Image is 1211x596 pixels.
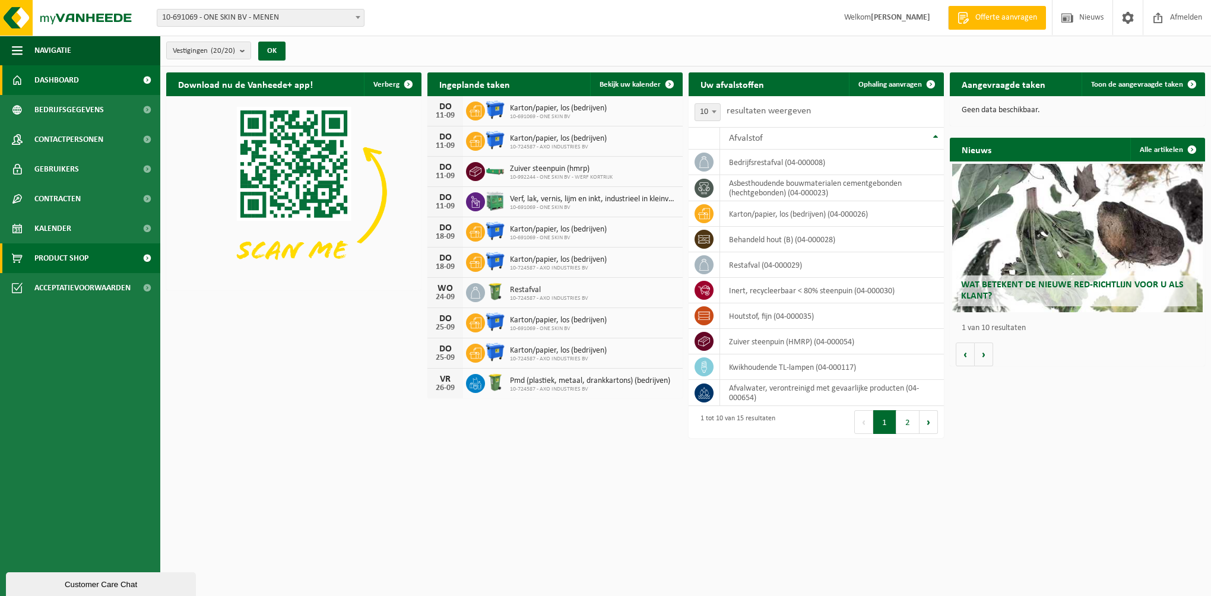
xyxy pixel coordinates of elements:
h2: Ingeplande taken [427,72,522,96]
img: Download de VHEPlus App [166,96,421,288]
img: WB-0240-HPE-GN-50 [485,281,505,302]
span: Karton/papier, los (bedrijven) [510,104,607,113]
div: DO [433,314,457,324]
button: Verberg [364,72,420,96]
a: Alle artikelen [1130,138,1204,161]
span: Vestigingen [173,42,235,60]
div: 18-09 [433,263,457,271]
span: Verf, lak, vernis, lijm en inkt, industrieel in kleinverpakking [510,195,677,204]
span: Navigatie [34,36,71,65]
span: 10-724587 - AXO INDUSTRIES BV [510,295,588,302]
img: WB-1100-HPE-BE-01 [485,342,505,362]
div: 18-09 [433,233,457,241]
span: 10-691069 - ONE SKIN BV [510,325,607,332]
button: OK [258,42,286,61]
span: Bekijk uw kalender [600,81,661,88]
span: 10-691069 - ONE SKIN BV [510,113,607,121]
img: PB-HB-1400-HPE-GN-11 [485,190,505,212]
h2: Download nu de Vanheede+ app! [166,72,325,96]
h2: Aangevraagde taken [950,72,1057,96]
span: Product Shop [34,243,88,273]
div: 24-09 [433,293,457,302]
div: 25-09 [433,354,457,362]
td: bedrijfsrestafval (04-000008) [720,150,944,175]
span: Offerte aanvragen [972,12,1040,24]
span: 10-691069 - ONE SKIN BV [510,234,607,242]
button: Previous [854,410,873,434]
button: Vestigingen(20/20) [166,42,251,59]
iframe: chat widget [6,570,198,596]
div: DO [433,163,457,172]
h2: Uw afvalstoffen [689,72,776,96]
span: 10-992244 - ONE SKIN BV - WERF KORTRIJK [510,174,613,181]
span: Bedrijfsgegevens [34,95,104,125]
button: Vorige [956,343,975,366]
td: behandeld hout (B) (04-000028) [720,227,944,252]
div: 11-09 [433,172,457,180]
img: WB-1100-HPE-BE-01 [485,130,505,150]
button: 1 [873,410,896,434]
div: DO [433,132,457,142]
a: Toon de aangevraagde taken [1082,72,1204,96]
a: Wat betekent de nieuwe RED-richtlijn voor u als klant? [952,164,1202,312]
div: 11-09 [433,112,457,120]
img: HK-XC-10-GN-00 [485,165,505,176]
strong: [PERSON_NAME] [871,13,930,22]
div: DO [433,344,457,354]
span: Karton/papier, los (bedrijven) [510,225,607,234]
td: afvalwater, verontreinigd met gevaarlijke producten (04-000654) [720,380,944,406]
span: Afvalstof [729,134,763,143]
span: Dashboard [34,65,79,95]
img: WB-1100-HPE-BE-01 [485,312,505,332]
a: Ophaling aanvragen [849,72,943,96]
count: (20/20) [211,47,235,55]
span: Contracten [34,184,81,214]
td: restafval (04-000029) [720,252,944,278]
span: Karton/papier, los (bedrijven) [510,255,607,265]
span: Ophaling aanvragen [858,81,922,88]
span: Kalender [34,214,71,243]
p: 1 van 10 resultaten [962,324,1199,332]
span: Karton/papier, los (bedrijven) [510,316,607,325]
span: 10-691069 - ONE SKIN BV [510,204,677,211]
div: DO [433,253,457,263]
td: karton/papier, los (bedrijven) (04-000026) [720,201,944,227]
img: WB-1100-HPE-BE-01 [485,100,505,120]
button: Volgende [975,343,993,366]
a: Offerte aanvragen [948,6,1046,30]
div: 26-09 [433,384,457,392]
span: Zuiver steenpuin (hmrp) [510,164,613,174]
div: 11-09 [433,202,457,211]
label: resultaten weergeven [727,106,811,116]
span: Gebruikers [34,154,79,184]
span: 10-724587 - AXO INDUSTRIES BV [510,386,670,393]
div: DO [433,223,457,233]
button: 2 [896,410,920,434]
h2: Nieuws [950,138,1003,161]
span: 10-724587 - AXO INDUSTRIES BV [510,265,607,272]
span: 10 [695,104,720,121]
span: Karton/papier, los (bedrijven) [510,134,607,144]
span: 10-691069 - ONE SKIN BV - MENEN [157,9,364,27]
div: WO [433,284,457,293]
p: Geen data beschikbaar. [962,106,1193,115]
button: Next [920,410,938,434]
div: DO [433,102,457,112]
td: zuiver steenpuin (HMRP) (04-000054) [720,329,944,354]
div: 1 tot 10 van 15 resultaten [695,409,775,435]
div: 11-09 [433,142,457,150]
td: inert, recycleerbaar < 80% steenpuin (04-000030) [720,278,944,303]
img: WB-0240-HPE-GN-50 [485,372,505,392]
span: 10-724587 - AXO INDUSTRIES BV [510,144,607,151]
span: Pmd (plastiek, metaal, drankkartons) (bedrijven) [510,376,670,386]
td: houtstof, fijn (04-000035) [720,303,944,329]
a: Bekijk uw kalender [590,72,681,96]
span: Verberg [373,81,400,88]
span: Toon de aangevraagde taken [1091,81,1183,88]
td: asbesthoudende bouwmaterialen cementgebonden (hechtgebonden) (04-000023) [720,175,944,201]
span: Acceptatievoorwaarden [34,273,131,303]
div: 25-09 [433,324,457,332]
img: WB-1100-HPE-BE-01 [485,221,505,241]
td: kwikhoudende TL-lampen (04-000117) [720,354,944,380]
